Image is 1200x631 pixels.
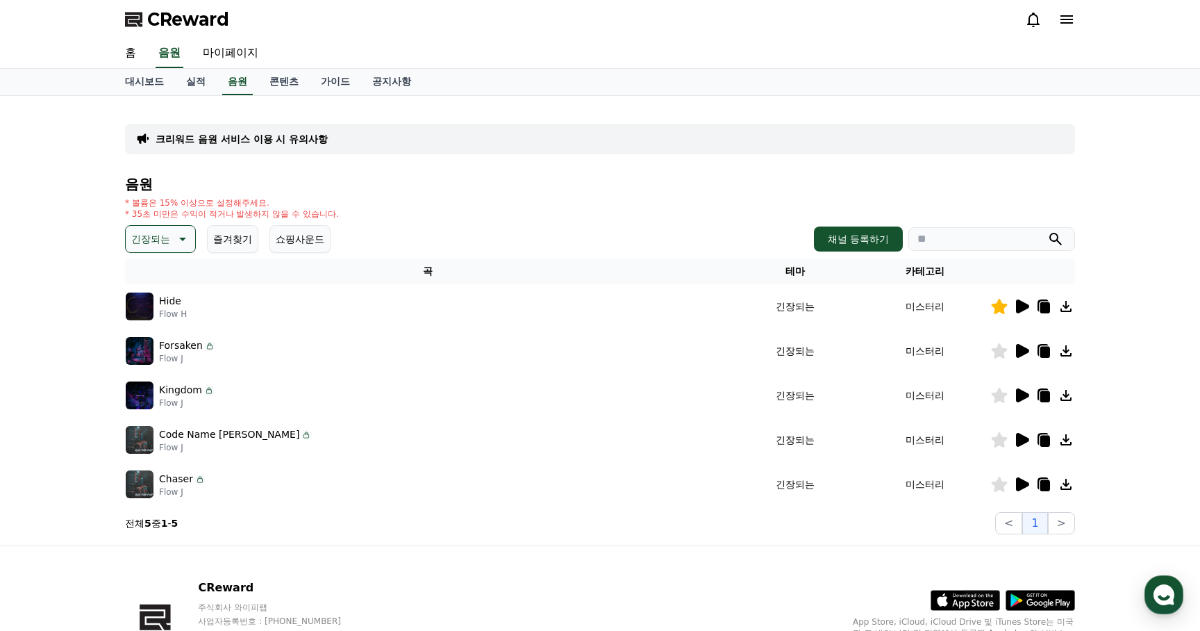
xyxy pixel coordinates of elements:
img: music [126,470,153,498]
button: 채널 등록하기 [814,227,903,252]
img: music [126,382,153,409]
p: 전체 중 - [125,516,178,530]
button: 즐겨찾기 [207,225,258,253]
td: 긴장되는 [731,373,860,418]
p: 긴장되는 [131,229,170,249]
p: * 볼륨은 15% 이상으로 설정해주세요. [125,197,339,208]
strong: 1 [161,518,168,529]
button: < [995,512,1022,534]
a: 마이페이지 [192,39,269,68]
td: 긴장되는 [731,418,860,462]
p: Flow J [159,353,215,364]
a: 크리워드 음원 서비스 이용 시 유의사항 [156,132,328,146]
p: CReward [198,580,367,596]
p: * 35초 미만은 수익이 적거나 발생하지 않을 수 있습니다. [125,208,339,220]
p: Chaser [159,472,193,486]
td: 미스터리 [860,373,990,418]
a: CReward [125,8,229,31]
a: 실적 [175,69,217,95]
td: 긴장되는 [731,329,860,373]
a: 공지사항 [361,69,422,95]
p: Forsaken [159,338,203,353]
p: Kingdom [159,383,202,398]
strong: 5 [172,518,178,529]
p: 사업자등록번호 : [PHONE_NUMBER] [198,616,367,627]
button: 긴장되는 [125,225,196,253]
td: 긴장되는 [731,284,860,329]
img: music [126,426,153,454]
td: 미스터리 [860,462,990,507]
a: 음원 [156,39,183,68]
td: 긴장되는 [731,462,860,507]
p: 주식회사 와이피랩 [198,602,367,613]
a: 가이드 [310,69,361,95]
th: 곡 [125,259,731,284]
p: Flow J [159,442,312,453]
th: 테마 [731,259,860,284]
button: > [1048,512,1075,534]
p: Hide [159,294,181,309]
th: 카테고리 [860,259,990,284]
h4: 음원 [125,177,1075,192]
p: Code Name [PERSON_NAME] [159,427,299,442]
a: 홈 [114,39,147,68]
span: CReward [147,8,229,31]
strong: 5 [144,518,151,529]
img: music [126,337,153,365]
td: 미스터리 [860,284,990,329]
a: 대시보드 [114,69,175,95]
button: 쇼핑사운드 [269,225,331,253]
p: Flow J [159,398,215,409]
td: 미스터리 [860,418,990,462]
p: Flow H [159,309,187,320]
button: 1 [1022,512,1047,534]
p: Flow J [159,486,206,498]
a: 음원 [222,69,253,95]
img: music [126,293,153,320]
td: 미스터리 [860,329,990,373]
a: 콘텐츠 [258,69,310,95]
